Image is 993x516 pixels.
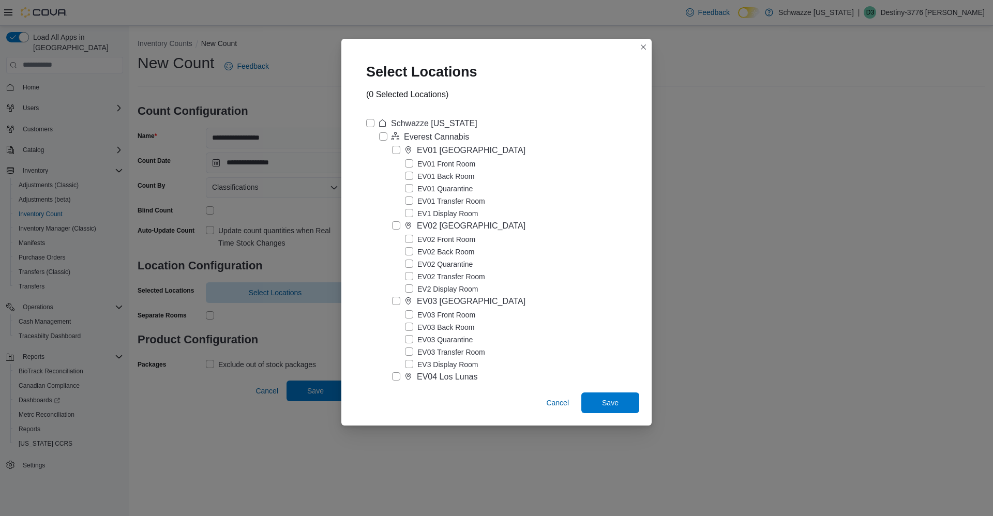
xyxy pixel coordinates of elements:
[581,392,639,413] button: Save
[405,195,485,207] label: EV01 Transfer Room
[405,183,473,195] label: EV01 Quarantine
[546,398,569,408] span: Cancel
[405,158,475,170] label: EV01 Front Room
[405,358,478,371] label: EV3 Display Room
[602,398,619,408] span: Save
[405,321,475,333] label: EV03 Back Room
[637,41,650,53] button: Closes this modal window
[405,346,485,358] label: EV03 Transfer Room
[405,258,473,270] label: EV02 Quarantine
[405,170,475,183] label: EV01 Back Room
[405,233,475,246] label: EV02 Front Room
[405,384,475,397] label: EV04 Front Room
[417,220,525,232] div: EV02 [GEOGRAPHIC_DATA]
[417,371,477,383] div: EV04 Los Lunas
[354,51,498,88] div: Select Locations
[417,295,525,308] div: EV03 [GEOGRAPHIC_DATA]
[405,207,478,220] label: EV1 Display Room
[417,144,525,157] div: EV01 [GEOGRAPHIC_DATA]
[405,309,475,321] label: EV03 Front Room
[391,117,477,130] div: Schwazze [US_STATE]
[404,131,469,143] div: Everest Cannabis
[405,333,473,346] label: EV03 Quarantine
[405,270,485,283] label: EV02 Transfer Room
[405,246,475,258] label: EV02 Back Room
[405,283,478,295] label: EV2 Display Room
[542,392,573,413] button: Cancel
[366,88,448,101] div: (0 Selected Locations)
